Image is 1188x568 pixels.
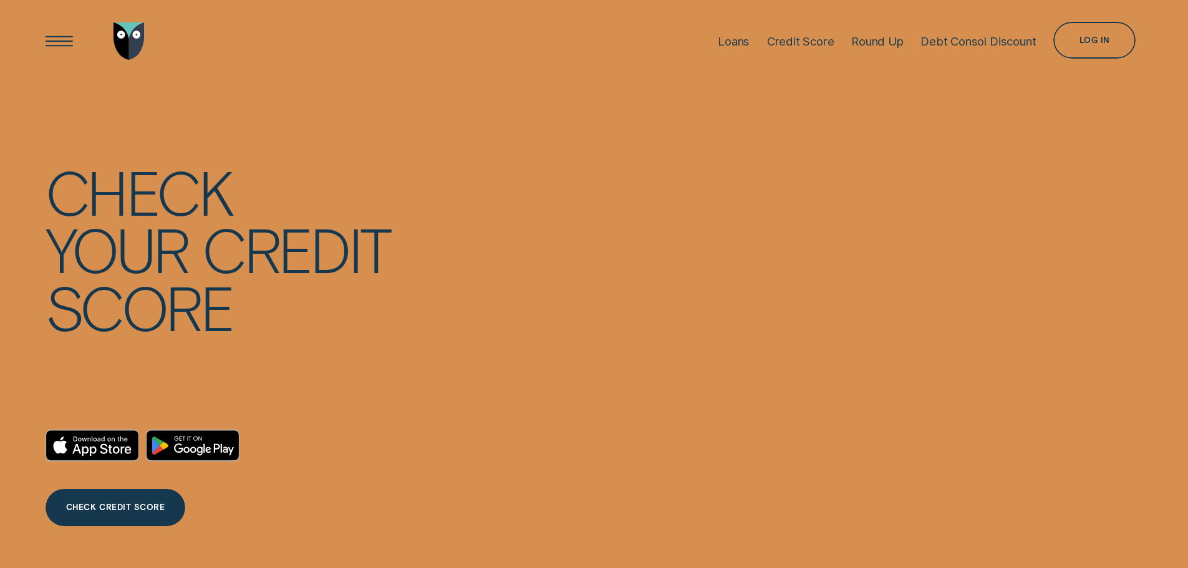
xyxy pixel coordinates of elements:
[46,430,139,461] a: Download on the App Store
[718,34,750,49] div: Loans
[851,34,904,49] div: Round Up
[46,163,390,335] h4: Check your credit score
[1053,22,1136,59] button: Log in
[767,34,834,49] div: Credit Score
[41,22,78,60] button: Open Menu
[46,489,186,526] a: CHECK CREDIT SCORE
[146,430,239,461] a: Android App on Google Play
[113,22,145,60] img: Wisr
[920,34,1036,49] div: Debt Consol Discount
